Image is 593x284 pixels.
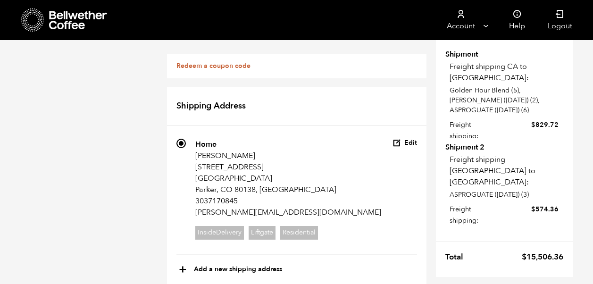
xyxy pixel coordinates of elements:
th: Shipment [445,50,500,57]
p: [PERSON_NAME][EMAIL_ADDRESS][DOMAIN_NAME] [195,207,381,218]
button: +Add a new shipping address [179,262,282,278]
p: [STREET_ADDRESS] [195,161,381,173]
input: Home [PERSON_NAME] [STREET_ADDRESS] [GEOGRAPHIC_DATA] Parker, CO 80138, [GEOGRAPHIC_DATA] 3037170... [176,139,186,148]
button: Edit [393,139,417,148]
p: [GEOGRAPHIC_DATA] [195,173,381,184]
label: Freight shipping: [450,118,559,142]
bdi: 829.72 [531,120,559,129]
h2: Shipping Address [167,87,426,126]
p: 3037170845 [195,195,381,207]
p: Golden Hour Blend (5), [PERSON_NAME] ([DATE]) (2), ASPROGUATE ([DATE]) (6) [450,85,563,115]
span: $ [531,120,535,129]
strong: Home [195,139,217,150]
th: Shipment 2 [445,143,500,150]
span: $ [531,205,535,214]
bdi: 15,506.36 [522,251,563,262]
p: Freight shipping [GEOGRAPHIC_DATA] to [GEOGRAPHIC_DATA]: [450,154,563,188]
p: Freight shipping CA to [GEOGRAPHIC_DATA]: [450,61,563,84]
p: ASPROGUATE ([DATE]) (3) [450,190,563,200]
span: InsideDelivery [195,226,244,240]
p: Parker, CO 80138, [GEOGRAPHIC_DATA] [195,184,381,195]
span: Residential [280,226,318,240]
span: Liftgate [249,226,276,240]
bdi: 574.36 [531,205,559,214]
span: $ [522,251,526,262]
label: Freight shipping: [450,203,559,226]
span: + [179,262,187,278]
p: [PERSON_NAME] [195,150,381,161]
a: Redeem a coupon code [176,61,251,70]
th: Total [445,247,469,267]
